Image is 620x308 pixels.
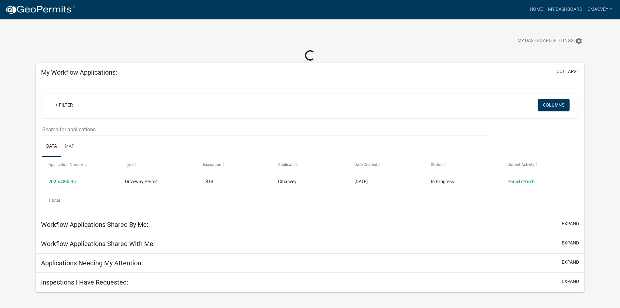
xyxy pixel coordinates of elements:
button: expand [562,278,579,285]
datatable-header-cell: Description [195,157,272,172]
i: settings [575,37,583,45]
span: Cmacvey [278,179,296,184]
button: Columns [538,99,570,111]
h5: Workflow Applications Shared With Me: [41,240,155,248]
datatable-header-cell: Date Created [348,157,425,172]
a: My Dashboard [545,3,585,16]
button: expand [562,240,579,246]
h5: My Workflow Applications: [41,68,117,76]
span: Driveway Permit [125,179,158,184]
button: My Dashboard Settingssettings [512,35,588,47]
span: | | STR: [201,179,214,184]
span: Description [201,162,221,167]
datatable-header-cell: Current Activity [501,157,577,172]
span: Status [431,162,442,167]
a: Map [61,136,78,157]
h5: Applications Needing My Attention: [41,259,143,267]
button: collapse [557,68,579,75]
input: Search for applications [42,123,487,136]
span: Date Created [354,162,377,167]
button: expand [562,220,579,227]
span: My Dashboard Settings [517,37,573,45]
h5: Inspections I Have Requested: [41,278,128,286]
a: Home [527,3,545,16]
a: Cmacvey [585,3,615,16]
datatable-header-cell: Application Number [42,157,119,172]
a: Parcel search [507,179,535,184]
a: Data [42,136,61,157]
span: 10/06/2025 [354,179,368,184]
div: collapse [36,82,584,215]
h5: Workflow Applications Shared By Me: [41,221,148,228]
span: Application Number [48,162,84,167]
span: Type [125,162,133,167]
datatable-header-cell: Status [424,157,501,172]
button: expand [562,259,579,266]
span: In Progress [431,179,454,184]
span: Applicant [278,162,295,167]
datatable-header-cell: Type [119,157,195,172]
div: 1 total [42,192,578,209]
a: 2025-488535 [48,179,76,184]
a: + Filter [50,99,78,111]
span: Current Activity [507,162,534,167]
datatable-header-cell: Applicant [272,157,348,172]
